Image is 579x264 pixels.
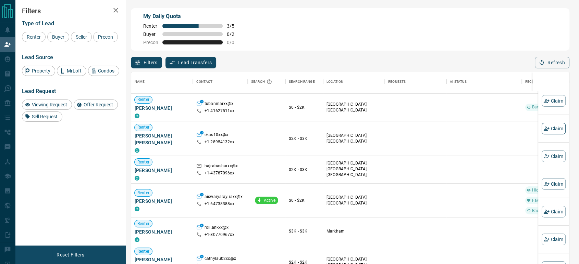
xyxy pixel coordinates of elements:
[542,233,566,245] button: Claim
[22,88,56,94] span: Lead Request
[52,249,89,261] button: Reset Filters
[73,34,89,40] span: Seller
[29,114,60,119] span: Sell Request
[22,7,119,15] h2: Filters
[135,206,139,211] div: condos.ca
[71,32,92,42] div: Seller
[50,34,67,40] span: Buyer
[289,197,320,203] p: $0 - $2K
[327,194,381,206] p: [GEOGRAPHIC_DATA], [GEOGRAPHIC_DATA]
[64,68,84,74] span: MrLoft
[529,197,553,203] span: Favourite
[47,32,69,42] div: Buyer
[193,72,248,91] div: Contact
[388,72,406,91] div: Requests
[205,108,234,114] p: +1- 41627511xx
[22,32,46,42] div: Renter
[135,97,152,103] span: Renter
[327,228,381,234] p: Markham
[542,150,566,162] button: Claim
[205,139,234,145] p: +1- 28954132xx
[96,68,117,74] span: Condos
[205,201,234,207] p: +1- 64738388xx
[135,197,189,204] span: [PERSON_NAME]
[289,104,320,110] p: $0 - $2K
[93,32,118,42] div: Precon
[22,54,53,61] span: Lead Source
[323,72,385,91] div: Location
[289,166,320,172] p: $2K - $3K
[227,31,242,37] span: 0 / 2
[289,72,315,91] div: Search Range
[81,102,115,107] span: Offer Request
[205,163,238,170] p: hajrabasharxx@x
[205,101,234,108] p: tubanmarxx@x
[542,178,566,189] button: Claim
[542,95,566,107] button: Claim
[22,20,54,27] span: Type of Lead
[385,72,446,91] div: Requests
[205,224,229,232] p: roli.ankxx@x
[135,237,139,242] div: condos.ca
[529,208,557,213] span: Back to Site
[135,148,139,153] div: condos.ca
[143,40,158,45] span: Precon
[535,57,569,68] button: Refresh
[22,111,62,122] div: Sell Request
[327,132,381,144] p: [GEOGRAPHIC_DATA], [GEOGRAPHIC_DATA]
[205,194,243,201] p: aiswaryarayiraxx@x
[143,31,158,37] span: Buyer
[446,72,522,91] div: AI Status
[135,132,189,146] span: [PERSON_NAME] [PERSON_NAME]
[529,104,557,110] span: Back to Site
[74,100,118,110] div: Offer Request
[205,255,236,263] p: cathylau02xx@x
[285,72,323,91] div: Search Range
[131,72,193,91] div: Name
[135,248,152,254] span: Renter
[205,232,234,237] p: +1- 80770967xx
[450,72,467,91] div: AI Status
[261,197,278,203] span: Active
[135,113,139,118] div: condos.ca
[135,167,189,173] span: [PERSON_NAME]
[227,23,242,29] span: 3 / 5
[251,72,274,91] div: Search
[205,170,234,176] p: +1- 43787096xx
[22,66,55,76] div: Property
[135,72,145,91] div: Name
[289,135,320,141] p: $2K - $3K
[529,187,559,193] span: High Interest
[24,34,43,40] span: Renter
[196,72,212,91] div: Contact
[327,101,381,113] p: [GEOGRAPHIC_DATA], [GEOGRAPHIC_DATA]
[135,190,152,196] span: Renter
[135,104,189,111] span: [PERSON_NAME]
[327,160,381,189] p: East York
[135,159,152,165] span: Renter
[205,132,228,139] p: ekas10xx@x
[135,228,189,235] span: [PERSON_NAME]
[542,206,566,217] button: Claim
[135,221,152,226] span: Renter
[29,102,70,107] span: Viewing Request
[22,100,72,110] div: Viewing Request
[135,124,152,130] span: Renter
[327,72,343,91] div: Location
[57,66,86,76] div: MrLoft
[135,175,139,180] div: condos.ca
[165,57,217,68] button: Lead Transfers
[96,34,115,40] span: Precon
[542,123,566,134] button: Claim
[29,68,53,74] span: Property
[131,57,162,68] button: Filters
[143,12,242,21] p: My Daily Quota
[289,228,320,234] p: $3K - $3K
[88,66,119,76] div: Condos
[227,40,242,45] span: 0 / 0
[143,23,158,29] span: Renter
